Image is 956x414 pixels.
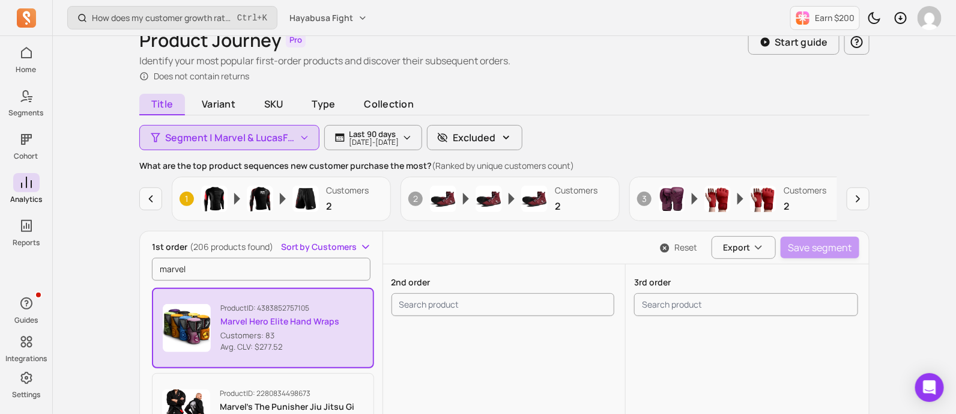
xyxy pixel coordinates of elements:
[154,70,249,82] p: Does not contain returns
[252,94,295,114] span: SKU
[712,236,776,259] button: Export
[247,186,273,212] img: Product image
[704,186,731,212] img: Product image
[555,199,597,213] p: 2
[14,315,38,325] p: Guides
[237,12,258,24] kbd: Ctrl
[281,241,357,253] span: Sort by Customers
[152,241,273,253] p: 1st order
[784,199,826,213] p: 2
[289,12,353,24] span: Hayabusa Fight
[292,186,319,212] img: Product image
[629,177,849,221] button: 3Product imageProduct imageProduct imageCustomers2
[139,160,870,172] p: What are the top product sequences new customer purchase the most?
[139,125,319,150] button: Segment | Marvel & LucasFilm Shoppers
[790,6,860,30] button: Earn $200
[326,199,369,213] p: 2
[748,29,840,55] button: Start guide
[220,315,339,327] p: Marvel Hero Elite Hand Wraps
[220,389,354,398] p: Product ID: 2280834498673
[915,373,944,402] div: Open Intercom Messenger
[815,12,855,24] p: Earn $200
[521,186,548,212] img: Product image
[281,241,372,253] button: Sort by Customers
[139,94,185,115] span: Title
[286,33,306,47] span: Pro
[282,7,375,29] button: Hayabusa Fight
[67,6,277,29] button: How does my customer growth rate compare to similar stores?Ctrl+K
[152,258,371,281] input: search product
[659,186,685,212] img: Product image
[634,293,858,316] input: search product
[300,94,348,114] span: Type
[220,303,339,313] p: Product ID: 4383852757105
[324,125,422,150] button: Last 90 days[DATE]-[DATE]
[775,35,828,49] p: Start guide
[349,139,399,146] p: [DATE] - [DATE]
[637,192,652,206] span: 3
[784,184,826,196] p: Customers
[349,129,399,139] p: Last 90 days
[9,108,44,118] p: Segments
[172,177,391,221] button: 1Product imageProduct imageProduct imageCustomers2
[220,330,339,342] p: Customers: 83
[190,94,247,114] span: Variant
[165,130,296,145] span: Segment | Marvel & LucasFilm Shoppers
[326,184,369,196] p: Customers
[190,241,273,252] span: (206 products found)
[92,12,232,24] p: How does my customer growth rate compare to similar stores?
[432,160,574,171] span: (Ranked by unique customers count)
[430,186,456,212] img: Product image
[408,192,423,206] span: 2
[723,242,750,254] span: Export
[163,304,211,352] img: Product image
[13,291,40,327] button: Guides
[10,195,42,204] p: Analytics
[220,401,354,413] p: Marvel's The Punisher Jiu Jitsu Gi
[262,13,267,23] kbd: K
[392,276,615,288] p: 2nd order
[220,341,339,353] p: Avg. CLV: $277.52
[453,130,495,145] p: Excluded
[476,186,502,212] img: Product image
[16,65,37,75] p: Home
[152,288,374,368] button: ProductID: 4383852757105Marvel Hero Elite Hand WrapsCustomers: 83Avg. CLV: $277.52
[139,29,281,51] h1: Product Journey
[180,192,194,206] span: 1
[201,186,228,212] img: Product image
[237,11,267,24] span: +
[634,276,858,288] p: 3rd order
[14,151,38,161] p: Cohort
[5,354,47,364] p: Integrations
[401,177,620,221] button: 2Product imageProduct imageProduct imageCustomers2
[139,53,510,68] p: Identify your most popular first-order products and discover their subsequent orders.
[781,237,859,258] button: Save segment
[918,6,942,30] img: avatar
[12,390,40,400] p: Settings
[13,238,40,248] p: Reports
[555,184,597,196] p: Customers
[427,125,522,150] button: Excluded
[352,94,426,114] span: Collection
[750,186,776,212] img: Product image
[392,293,615,316] input: search product
[650,242,707,254] button: Reset
[862,6,886,30] button: Toggle dark mode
